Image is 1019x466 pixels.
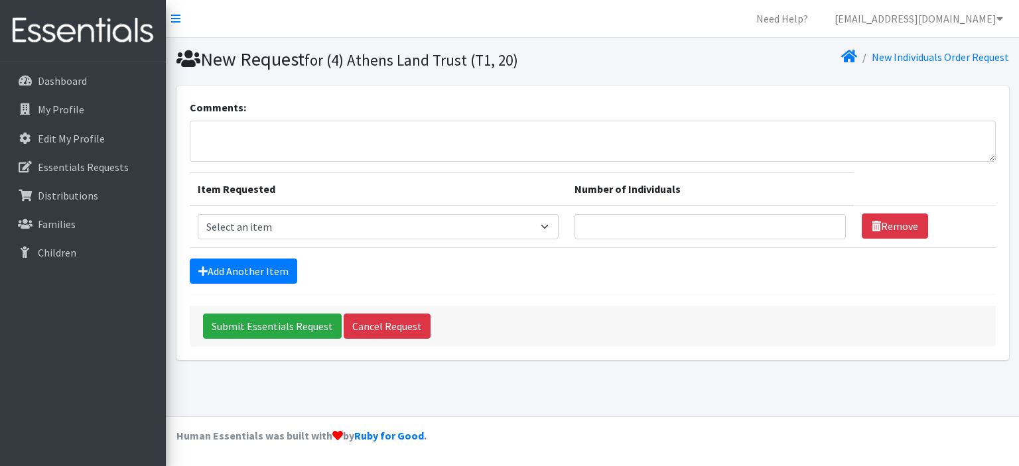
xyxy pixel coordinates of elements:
[5,125,161,152] a: Edit My Profile
[190,99,246,115] label: Comments:
[176,429,427,442] strong: Human Essentials was built with by .
[344,314,431,339] a: Cancel Request
[38,74,87,87] p: Dashboard
[5,182,161,209] a: Distributions
[567,172,854,205] th: Number of Individuals
[5,211,161,237] a: Families
[38,246,76,259] p: Children
[38,132,105,145] p: Edit My Profile
[746,5,819,32] a: Need Help?
[190,172,567,205] th: Item Requested
[38,189,98,202] p: Distributions
[176,48,588,71] h1: New Request
[5,96,161,123] a: My Profile
[38,103,84,116] p: My Profile
[190,259,297,284] a: Add Another Item
[203,314,342,339] input: Submit Essentials Request
[38,217,76,231] p: Families
[38,160,129,174] p: Essentials Requests
[5,68,161,94] a: Dashboard
[862,213,928,239] a: Remove
[354,429,424,442] a: Ruby for Good
[872,50,1009,64] a: New Individuals Order Request
[5,239,161,266] a: Children
[305,50,518,70] small: for (4) Athens Land Trust (T1, 20)
[5,154,161,180] a: Essentials Requests
[824,5,1014,32] a: [EMAIL_ADDRESS][DOMAIN_NAME]
[5,9,161,53] img: HumanEssentials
